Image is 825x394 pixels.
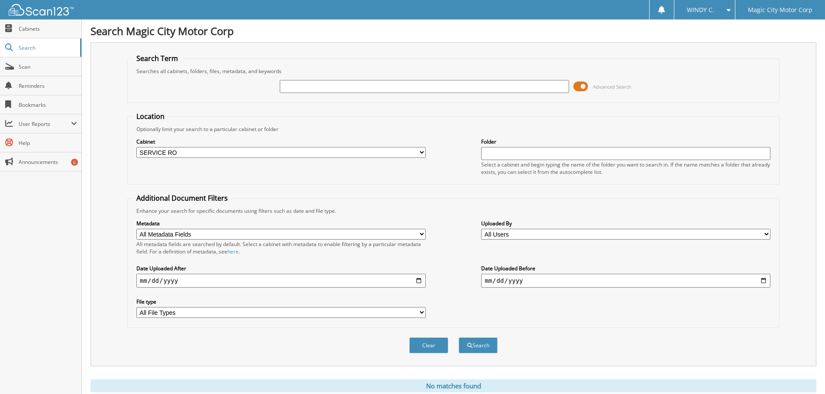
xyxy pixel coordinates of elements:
div: Searches all cabinets, folders, files, metadata, and keywords [132,67,775,75]
span: Cabinets [19,25,77,32]
div: Optionally limit your search to a particular cabinet or folder [132,125,775,133]
div: Select a cabinet and begin typing the name of the folder you want to search in. If the name match... [481,161,770,176]
input: end [481,274,770,288]
label: Folder [481,138,770,145]
div: 6 [71,159,78,166]
div: Enhance your search for specific documents using filters such as date and file type. [132,207,775,215]
span: User Reports [19,120,71,128]
span: Help [19,139,77,147]
input: start [136,274,426,288]
img: scan123-logo-white.svg [9,4,74,16]
div: All metadata fields are searched by default. Select a cabinet with metadata to enable filtering b... [136,240,426,255]
button: Search [459,337,498,353]
button: Clear [409,337,448,353]
div: No matches found [91,379,816,392]
span: Announcements [19,158,77,166]
span: Magic City Motor Corp [748,7,812,13]
span: Scan [19,63,77,70]
span: WINDY C. [687,7,714,13]
legend: Additional Document Filters [132,193,232,203]
span: Bookmarks [19,101,77,109]
h1: Search Magic City Motor Corp [91,24,816,38]
label: Date Uploaded Before [481,265,770,272]
label: Metadata [136,220,426,227]
label: File type [136,298,426,305]
label: Uploaded By [481,220,770,227]
a: here [227,248,239,255]
label: Cabinet [136,138,426,145]
label: Date Uploaded After [136,265,426,272]
span: Search [19,44,76,51]
legend: Location [132,112,169,121]
legend: Search Term [132,54,182,63]
span: Reminders [19,82,77,90]
span: Advanced Search [593,83,631,90]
